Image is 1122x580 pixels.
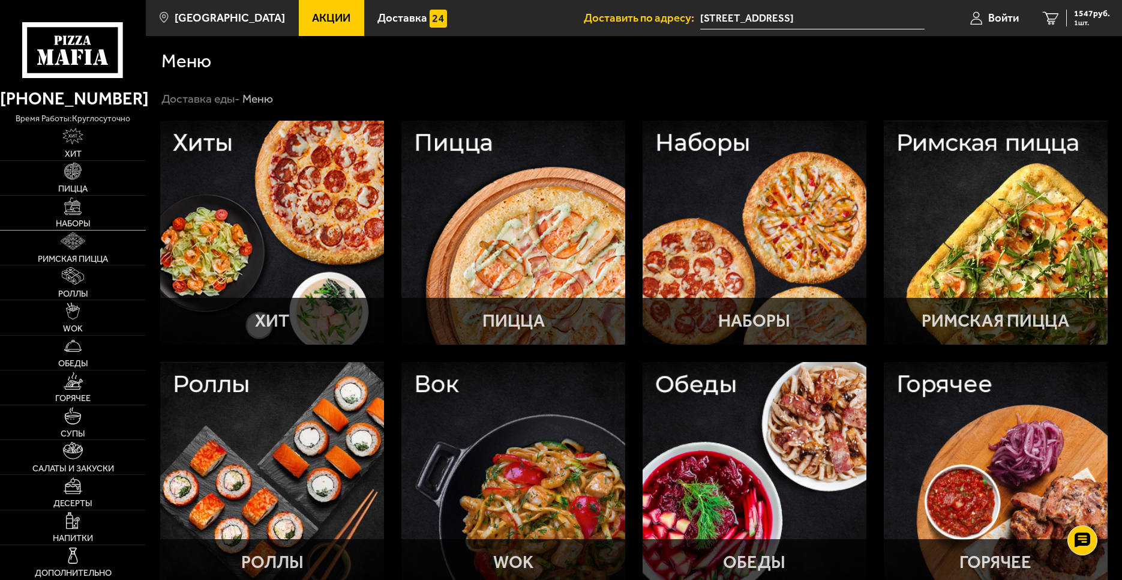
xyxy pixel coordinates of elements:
span: Хит [65,150,82,158]
a: Римская пиццаРимская пицца [884,121,1108,345]
span: Доставка [377,13,427,24]
span: Римская пицца [38,255,108,263]
h1: Меню [161,52,211,70]
p: Хит [255,312,289,330]
p: WOK [493,554,533,571]
img: 15daf4d41897b9f0e9f617042186c801.svg [430,10,447,27]
p: Обеды [723,554,785,571]
span: [GEOGRAPHIC_DATA] [175,13,285,24]
span: Горячее [55,394,91,402]
input: Ваш адрес доставки [700,7,925,29]
span: Салаты и закуски [32,464,114,473]
p: Наборы [718,312,790,330]
p: Горячее [959,554,1031,571]
span: Супы [61,429,85,438]
p: Пицца [482,312,545,330]
span: Десерты [53,499,92,507]
span: улица Гастелло, 28, подъезд 3 [700,7,925,29]
span: 1 шт. [1074,19,1110,26]
a: ПиццаПицца [401,121,625,345]
span: Доставить по адресу: [584,13,700,24]
a: НаборыНаборы [643,121,866,345]
a: Доставка еды- [161,92,240,106]
span: Напитки [53,534,93,542]
a: ХитХит [160,121,384,345]
span: Войти [988,13,1019,24]
span: 1547 руб. [1074,10,1110,18]
span: WOK [63,324,83,333]
span: Пицца [58,184,88,193]
p: Римская пицца [922,312,1069,330]
span: Акции [312,13,350,24]
span: Обеды [58,359,88,367]
span: Наборы [56,219,91,228]
p: Роллы [241,554,304,571]
div: Меню [242,91,273,106]
span: Дополнительно [35,569,112,577]
span: Роллы [58,289,88,298]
